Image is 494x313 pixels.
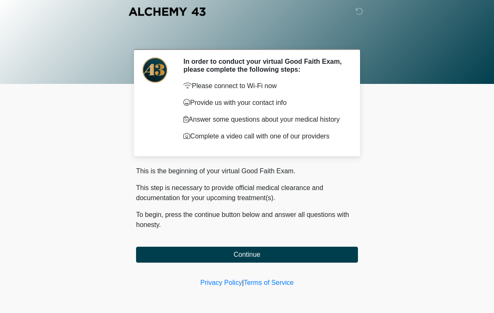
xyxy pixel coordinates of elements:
[183,81,345,91] p: Please connect to Wi-Fi now
[242,279,244,286] a: |
[183,57,345,73] h2: In order to conduct your virtual Good Faith Exam, please complete the following steps:
[136,183,358,203] p: This step is necessary to provide official medical clearance and documentation for your upcoming ...
[244,279,293,286] a: Terms of Service
[183,131,345,141] p: Complete a video call with one of our providers
[201,279,242,286] a: Privacy Policy
[183,115,345,125] p: Answer some questions about your medical history
[136,210,358,230] p: To begin, press the continue button below and answer all questions with honesty.
[136,166,358,176] p: This is the beginning of your virtual Good Faith Exam.
[136,247,358,263] button: Continue
[128,6,206,17] img: Alchemy 43 Logo
[142,57,167,83] img: Agent Avatar
[183,98,345,108] p: Provide us with your contact info
[130,30,364,46] h1: ‎ ‎ ‎ ‎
